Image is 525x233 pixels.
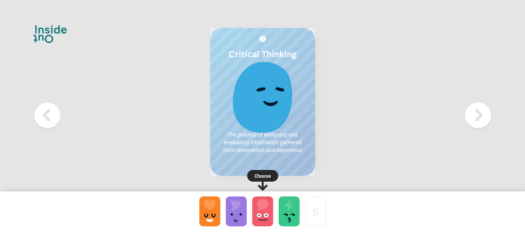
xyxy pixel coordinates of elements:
[218,48,307,59] h2: Critical Thinking
[210,172,315,180] p: Choose
[218,131,307,154] p: The process of analysing and evaluating information gathered from observation and experience
[462,100,494,131] img: Next
[32,100,63,131] img: Previous
[260,36,266,42] img: More about Critical Thinking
